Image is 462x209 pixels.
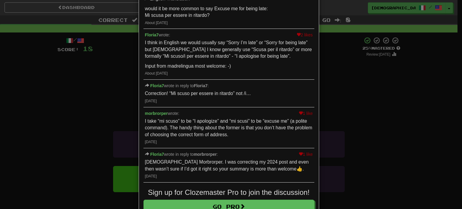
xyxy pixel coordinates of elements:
p: I take “mi scuso” to be “I apologize” and “mi scusi” to be “excuse me” (a polite command). The ha... [145,118,313,138]
a: About [DATE] [145,71,168,75]
div: 1 like [299,110,313,116]
div: wrote in reply to : [145,83,313,89]
div: wrote: [145,110,313,116]
p: [DEMOGRAPHIC_DATA] Morbrorper. I was correcting my 2024 post and even then wasn’t sure if I’d got... [145,159,313,172]
a: Floria7 [145,32,159,37]
a: Floria7 [150,152,164,157]
div: wrote in reply to : [145,151,313,157]
a: [DATE] [145,174,157,178]
h3: Sign up for Clozemaster Pro to join the discussion! [143,189,314,196]
a: [DATE] [145,99,157,103]
p: I think in English we would usually say “Sorry I’m late” or “Sorry for being late” but [DEMOGRAPH... [145,39,313,60]
a: Floria7 [194,83,208,88]
p: would it be more common to say Excuse me for being late: Mi scusa per essere in ritardo? [145,5,313,19]
a: morbrorper [194,152,217,157]
p: Correction! “Mi scuso per essere in ritardo” not /i… [145,90,313,97]
a: [DATE] [145,140,157,144]
div: wrote: [145,32,313,38]
a: About [DATE] [145,21,168,25]
p: Input from madrelingua most welcome: -) [145,63,313,70]
div: 2 likes [297,32,313,38]
a: morbrorper [145,111,168,116]
a: Floria7 [150,83,164,88]
div: 1 like [299,151,313,157]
